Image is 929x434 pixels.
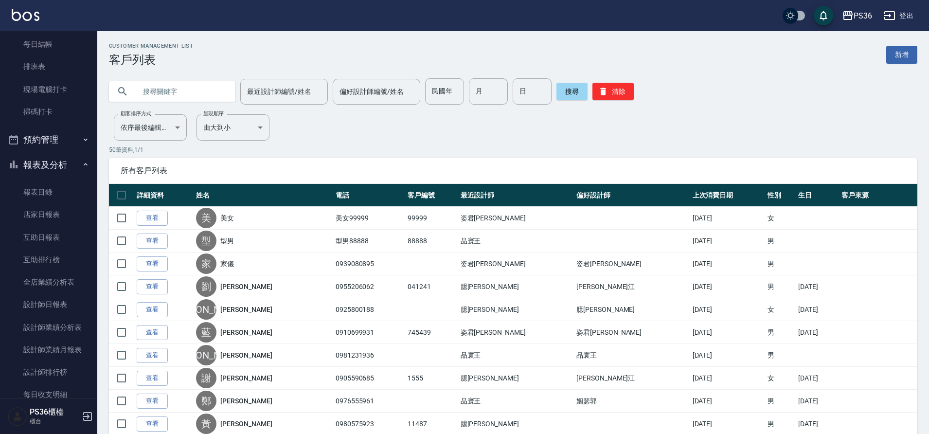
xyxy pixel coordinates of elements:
td: 女 [765,367,796,390]
a: 查看 [137,371,168,386]
div: 依序最後編輯時間 [114,114,187,141]
td: 臆[PERSON_NAME] [574,298,690,321]
div: 美 [196,208,216,228]
td: 0981231936 [333,344,405,367]
td: [DATE] [690,390,766,413]
a: 設計師排行榜 [4,361,93,383]
a: 新增 [886,46,917,64]
div: [PERSON_NAME] [196,345,216,365]
td: 女 [765,207,796,230]
a: 查看 [137,234,168,249]
th: 偏好設計師 [574,184,690,207]
a: 每日收支明細 [4,383,93,406]
a: [PERSON_NAME] [220,282,272,291]
a: 查看 [137,394,168,409]
td: 男 [765,253,796,275]
td: 041241 [405,275,458,298]
h3: 客戶列表 [109,53,193,67]
td: 0976555961 [333,390,405,413]
td: [DATE] [690,367,766,390]
td: 姿君[PERSON_NAME] [574,253,690,275]
td: [DATE] [690,275,766,298]
h5: PS36櫃檯 [30,407,79,417]
td: [DATE] [796,298,839,321]
td: 美女99999 [333,207,405,230]
a: 設計師業績月報表 [4,339,93,361]
td: 姿君[PERSON_NAME] [574,321,690,344]
td: 品寰王 [458,344,574,367]
td: 品寰王 [458,230,574,253]
td: 姿君[PERSON_NAME] [458,321,574,344]
div: 鄭 [196,391,216,411]
td: [DATE] [690,298,766,321]
td: 姿君[PERSON_NAME] [458,253,574,275]
td: 男 [765,321,796,344]
th: 電話 [333,184,405,207]
td: 臆[PERSON_NAME] [458,298,574,321]
p: 櫃台 [30,417,79,426]
td: 男 [765,344,796,367]
td: 品寰王 [458,390,574,413]
div: 黃 [196,414,216,434]
a: 互助日報表 [4,226,93,249]
td: [DATE] [690,207,766,230]
th: 性別 [765,184,796,207]
div: 家 [196,253,216,274]
td: 姿君[PERSON_NAME] [458,207,574,230]
div: 謝 [196,368,216,388]
td: 臆[PERSON_NAME] [458,367,574,390]
a: 店家日報表 [4,203,93,226]
td: 0925800188 [333,298,405,321]
td: 745439 [405,321,458,344]
td: 99999 [405,207,458,230]
a: 查看 [137,279,168,294]
td: 0910699931 [333,321,405,344]
div: [PERSON_NAME] [196,299,216,320]
a: [PERSON_NAME] [220,419,272,429]
a: 美女 [220,213,234,223]
th: 姓名 [194,184,333,207]
p: 50 筆資料, 1 / 1 [109,145,917,154]
td: 男 [765,390,796,413]
td: 型男88888 [333,230,405,253]
th: 客戶編號 [405,184,458,207]
a: 每日結帳 [4,33,93,55]
th: 客戶來源 [839,184,917,207]
a: 家儀 [220,259,234,269]
div: 型 [196,231,216,251]
h2: Customer Management List [109,43,193,49]
a: [PERSON_NAME] [220,327,272,337]
button: PS36 [838,6,876,26]
a: 查看 [137,416,168,432]
th: 最近設計師 [458,184,574,207]
td: 男 [765,275,796,298]
td: 姻瑟郭 [574,390,690,413]
td: 男 [765,230,796,253]
a: 設計師業績分析表 [4,316,93,339]
td: [DATE] [690,321,766,344]
label: 顧客排序方式 [121,110,151,117]
span: 所有客戶列表 [121,166,906,176]
div: 由大到小 [197,114,269,141]
button: 預約管理 [4,127,93,152]
td: 女 [765,298,796,321]
td: [DATE] [690,230,766,253]
td: 品寰王 [574,344,690,367]
a: 掃碼打卡 [4,101,93,123]
a: [PERSON_NAME] [220,350,272,360]
a: 全店業績分析表 [4,271,93,293]
a: [PERSON_NAME] [220,373,272,383]
button: 登出 [880,7,917,25]
img: Logo [12,9,39,21]
td: 0939080895 [333,253,405,275]
img: Person [8,407,27,426]
a: 排班表 [4,55,93,78]
a: 報表目錄 [4,181,93,203]
button: 報表及分析 [4,152,93,178]
td: [PERSON_NAME]江 [574,275,690,298]
div: 劉 [196,276,216,297]
td: 0905590685 [333,367,405,390]
a: 查看 [137,325,168,340]
button: save [814,6,833,25]
td: [PERSON_NAME]江 [574,367,690,390]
